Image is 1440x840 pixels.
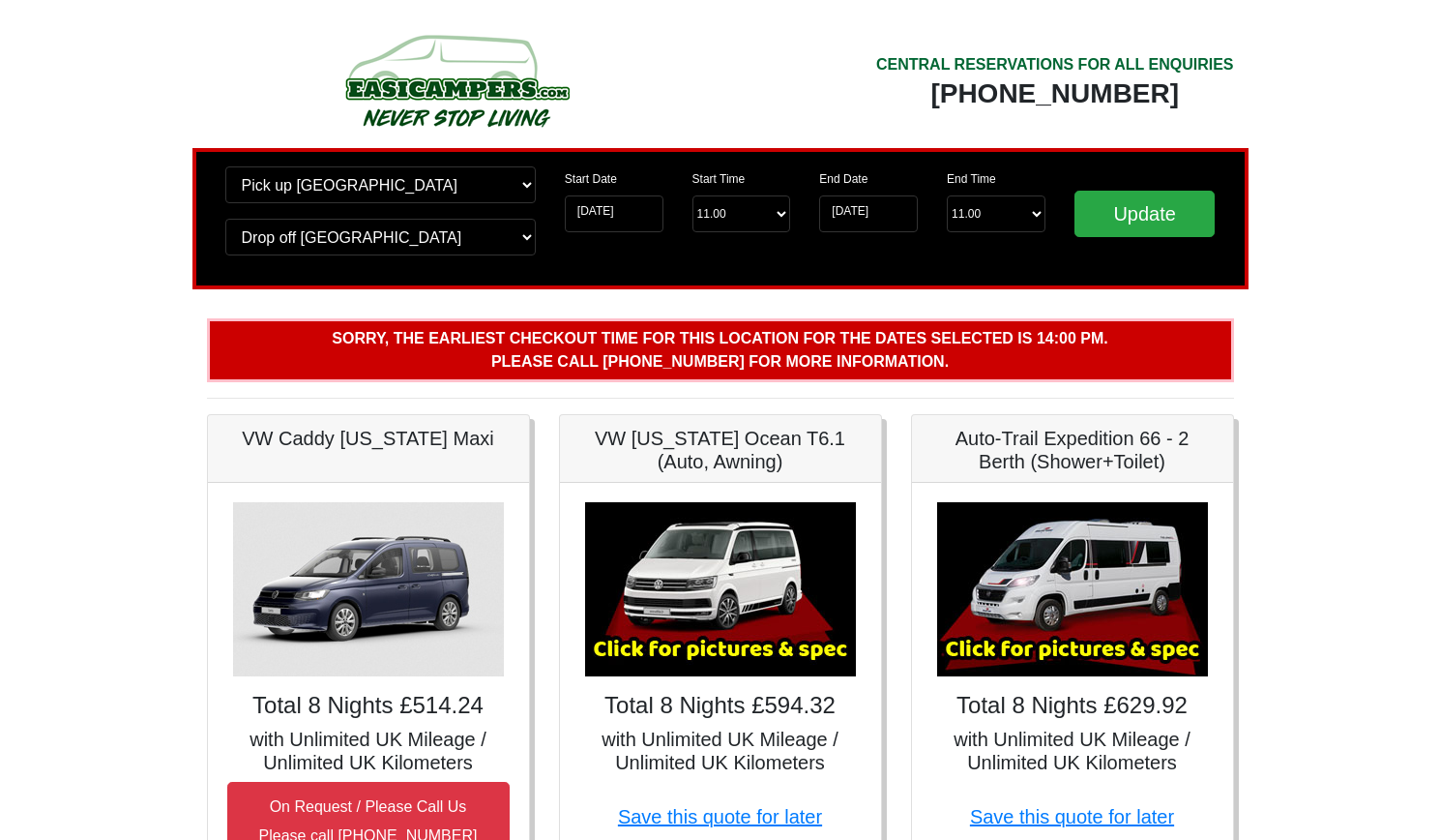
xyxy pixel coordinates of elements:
img: VW California Ocean T6.1 (Auto, Awning) [585,502,856,676]
h5: with Unlimited UK Mileage / Unlimited UK Kilometers [931,728,1214,774]
a: Save this quote for later [970,806,1174,827]
input: Start Date [565,195,663,232]
input: Return Date [819,195,918,232]
label: Start Time [692,170,746,188]
img: Auto-Trail Expedition 66 - 2 Berth (Shower+Toilet) [937,502,1208,676]
h5: with Unlimited UK Mileage / Unlimited UK Kilometers [227,728,510,774]
h4: Total 8 Nights £629.92 [931,692,1214,720]
a: Save this quote for later [618,806,822,827]
div: [PHONE_NUMBER] [876,76,1234,111]
h5: VW [US_STATE] Ocean T6.1 (Auto, Awning) [579,427,862,473]
label: End Date [819,170,867,188]
img: VW Caddy California Maxi [233,502,504,676]
div: CENTRAL RESERVATIONS FOR ALL ENQUIRIES [876,53,1234,76]
img: campers-checkout-logo.png [273,27,640,134]
label: End Time [947,170,996,188]
label: Start Date [565,170,617,188]
h5: with Unlimited UK Mileage / Unlimited UK Kilometers [579,728,862,774]
b: Sorry, the earliest checkout time for this location for the dates selected is 14:00 pm. Please ca... [332,330,1107,370]
h5: Auto-Trail Expedition 66 - 2 Berth (Shower+Toilet) [931,427,1214,473]
h4: Total 8 Nights £594.32 [579,692,862,720]
h5: VW Caddy [US_STATE] Maxi [227,427,510,450]
input: Update [1074,191,1216,237]
h4: Total 8 Nights £514.24 [227,692,510,720]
